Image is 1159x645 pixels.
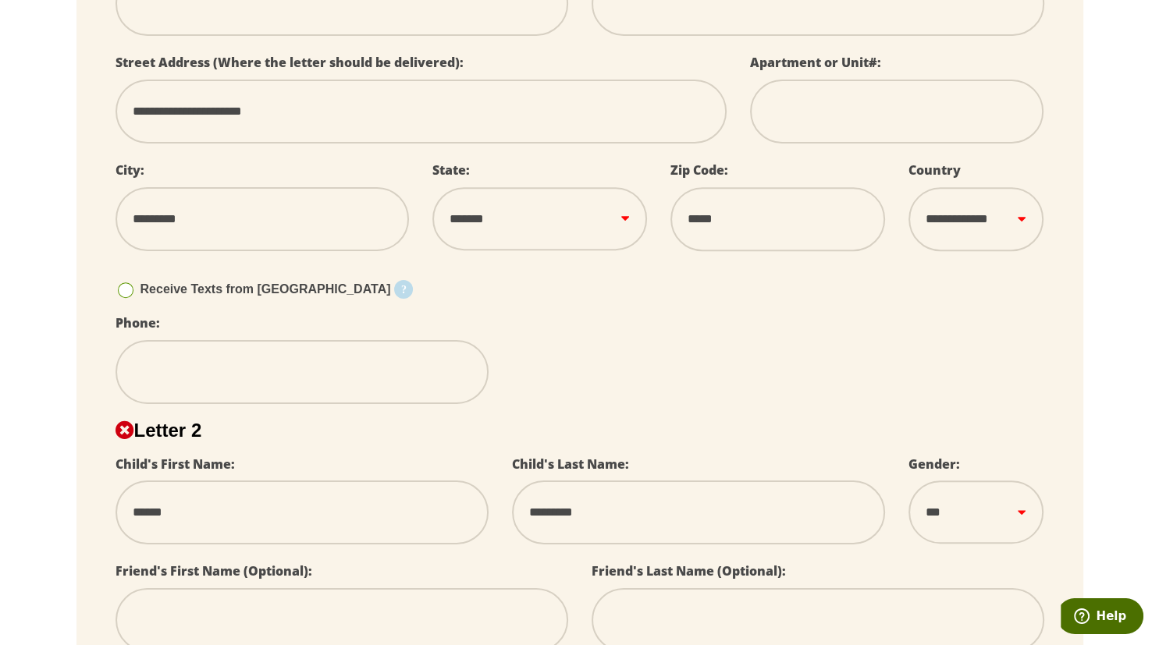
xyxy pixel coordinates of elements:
[116,420,1044,441] h2: Letter 2
[512,455,629,473] label: Child's Last Name:
[670,161,728,179] label: Zip Code:
[116,314,160,331] label: Phone:
[908,161,961,179] label: Country
[116,455,235,473] label: Child's First Name:
[432,161,470,179] label: State:
[1061,598,1143,637] iframe: Opens a widget where you can find more information
[116,161,144,179] label: City:
[750,54,881,71] label: Apartment or Unit#:
[908,455,960,473] label: Gender:
[116,54,464,71] label: Street Address (Where the letter should be delivered):
[116,562,312,579] label: Friend's First Name (Optional):
[592,562,786,579] label: Friend's Last Name (Optional):
[140,282,391,296] span: Receive Texts from [GEOGRAPHIC_DATA]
